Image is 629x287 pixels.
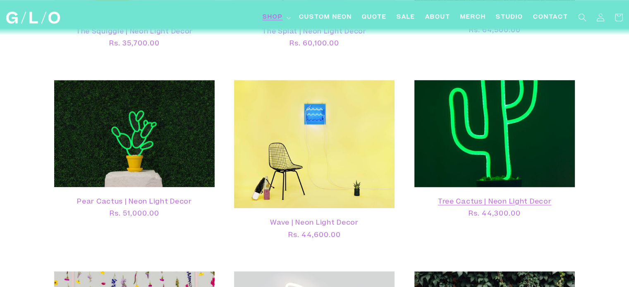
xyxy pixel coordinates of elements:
iframe: Chat Widget [481,172,629,287]
span: Custom Neon [299,13,352,22]
span: Merch [460,13,486,22]
a: Pear Cactus | Neon Light Decor [62,198,206,206]
a: The Squiggle | Neon Light Decor [62,28,206,36]
span: Quote [362,13,387,22]
img: GLO Studio [6,12,60,24]
a: About [420,8,455,27]
span: Shop [263,13,283,22]
a: Studio [491,8,528,27]
span: SALE [397,13,415,22]
a: SALE [392,8,420,27]
a: Custom Neon [294,8,357,27]
a: Contact [528,8,573,27]
a: Quote [357,8,392,27]
a: Wave | Neon Light Decor [242,219,386,227]
a: Merch [455,8,491,27]
span: About [425,13,450,22]
summary: Shop [258,8,294,27]
summary: Search [573,8,591,26]
a: The Splat | Neon Light Decor [242,28,386,36]
a: Tree Cactus | Neon Light Decor [423,198,567,206]
span: Studio [496,13,523,22]
span: Contact [533,13,568,22]
a: GLO Studio [3,9,63,27]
